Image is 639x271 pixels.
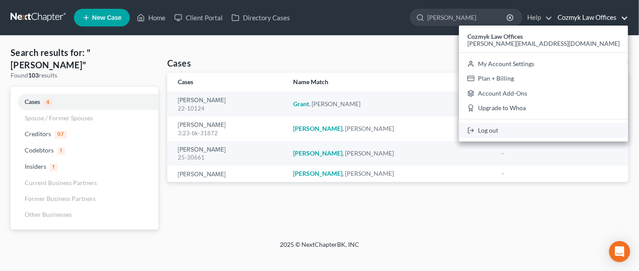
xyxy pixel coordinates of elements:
[170,10,227,26] a: Client Portal
[609,241,630,262] div: Open Intercom Messenger
[25,211,72,218] span: Other Businesses
[25,163,46,170] span: Insiders
[294,100,488,108] div: , [PERSON_NAME]
[294,169,488,178] div: , [PERSON_NAME]
[294,100,309,108] em: Grant
[294,149,343,157] em: [PERSON_NAME]
[286,73,495,92] th: Name Match
[11,191,158,207] a: Former Business Partners
[50,163,58,171] span: 1
[294,125,343,132] em: [PERSON_NAME]
[57,147,65,155] span: 1
[523,10,552,26] a: Help
[294,149,488,158] div: , [PERSON_NAME]
[459,71,628,86] a: Plan + Billing
[11,110,158,126] a: Spouse / Former Spouses
[178,104,279,113] div: 22-10124
[25,98,40,105] span: Cases
[227,10,294,26] a: Directory Cases
[178,97,226,104] a: [PERSON_NAME]
[178,153,279,162] div: 25-30661
[25,195,95,202] span: Former Business Partners
[167,57,191,69] h4: Cases
[294,124,488,133] div: , [PERSON_NAME]
[11,159,158,175] a: Insiders1
[11,94,158,110] a: Cases4
[178,122,226,128] a: [PERSON_NAME]
[132,10,170,26] a: Home
[25,130,51,137] span: Creditors
[44,99,52,107] span: 4
[459,101,628,116] a: Upgrade to Whoa
[11,207,158,223] a: Other Businesses
[178,171,226,178] a: [PERSON_NAME]
[11,71,158,80] div: Found results
[55,131,67,139] span: 97
[459,123,628,138] a: Log out
[28,71,39,79] strong: 103
[69,240,570,256] div: 2025 © NextChapterBK, INC
[11,175,158,191] a: Current Business Partners
[11,126,158,142] a: Creditors97
[178,129,279,137] div: 3:23-bk-31872
[25,179,97,186] span: Current Business Partners
[467,33,523,40] strong: Cozmyk Law Offices
[502,149,618,158] div: -
[459,56,628,71] a: My Account Settings
[167,73,286,92] th: Cases
[178,147,226,153] a: [PERSON_NAME]
[459,86,628,101] a: Account Add-Ons
[92,15,121,21] span: New Case
[25,114,93,122] span: Spouse / Former Spouses
[11,142,158,159] a: Codebtors1
[502,169,618,178] div: -
[427,9,508,26] input: Search by name...
[11,46,158,71] h4: Search results for: "[PERSON_NAME]"
[467,40,620,47] span: [PERSON_NAME][EMAIL_ADDRESS][DOMAIN_NAME]
[459,26,628,141] div: Cozmyk Law Offices
[25,146,54,154] span: Codebtors
[294,170,343,177] em: [PERSON_NAME]
[553,10,628,26] a: Cozmyk Law Offices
